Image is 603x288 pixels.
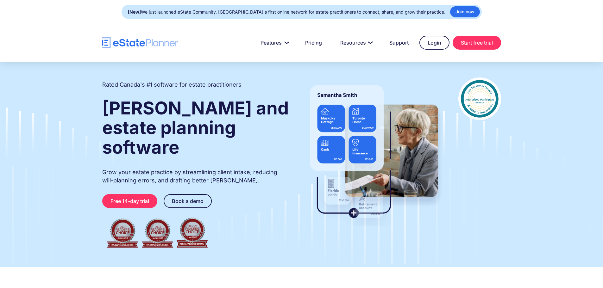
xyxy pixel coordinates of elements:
[453,36,501,50] a: Start free trial
[164,194,212,208] a: Book a demo
[450,6,480,17] a: Join now
[254,36,294,49] a: Features
[419,36,449,50] a: Login
[102,37,178,48] a: home
[102,168,290,185] p: Grow your estate practice by streamlining client intake, reducing will-planning errors, and draft...
[128,8,445,16] div: We just launched eState Community, [GEOGRAPHIC_DATA]'s first online network for estate practition...
[302,77,446,226] img: estate planner showing wills to their clients, using eState Planner, a leading estate planning so...
[102,81,242,89] h2: Rated Canada's #1 software for estate practitioners
[102,194,157,208] a: Free 14-day trial
[298,36,330,49] a: Pricing
[382,36,416,49] a: Support
[333,36,379,49] a: Resources
[102,97,289,158] strong: [PERSON_NAME] and estate planning software
[128,9,141,15] strong: [New]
